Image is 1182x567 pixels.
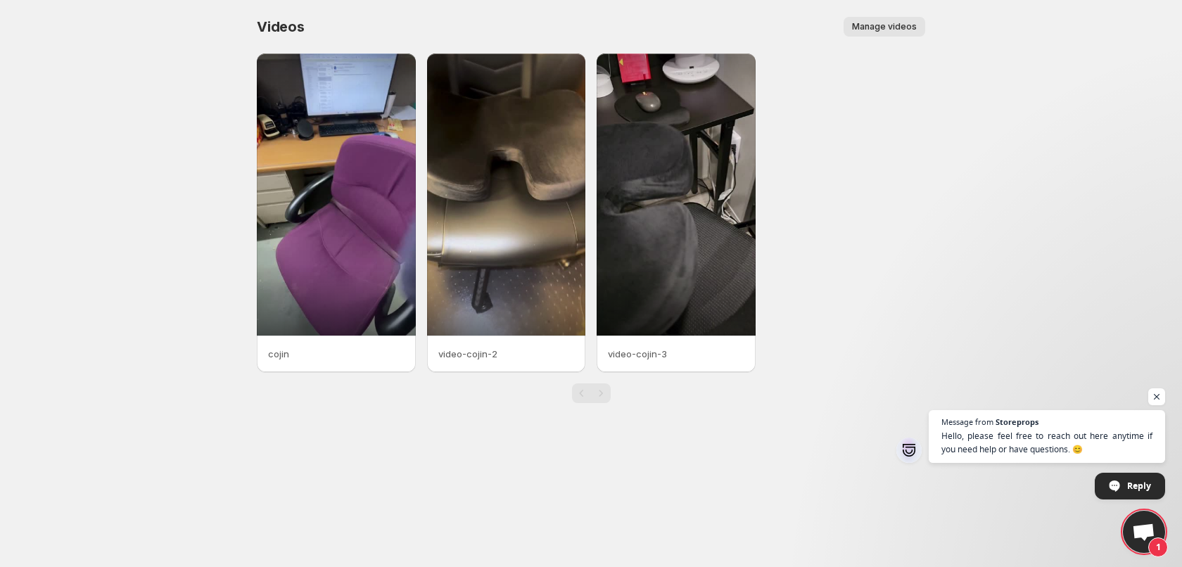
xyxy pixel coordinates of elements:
span: Reply [1127,473,1151,498]
nav: Pagination [572,383,611,403]
div: Open chat [1123,511,1165,553]
span: Manage videos [852,21,917,32]
p: video-cojin-3 [608,347,744,361]
p: video-cojin-2 [438,347,575,361]
span: 1 [1148,537,1168,557]
p: cojin [268,347,405,361]
span: Message from [941,418,993,426]
span: Hello, please feel free to reach out here anytime if you need help or have questions. 😊 [941,429,1152,456]
button: Manage videos [844,17,925,37]
span: Storeprops [996,418,1038,426]
span: Videos [257,18,305,35]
